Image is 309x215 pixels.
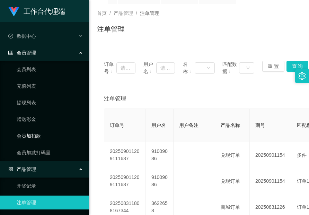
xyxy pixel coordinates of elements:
a: 会员加减打码量 [17,146,83,160]
span: 订单号： [104,61,116,75]
a: 会员加扣款 [17,129,83,143]
span: 注单管理 [140,10,159,16]
img: logo.9652507e.png [8,7,19,17]
a: 提现列表 [17,96,83,110]
i: 图标: down [206,66,211,71]
i: 图标: table [8,50,13,55]
span: 产品管理 [8,166,36,172]
span: 产品名称 [221,122,240,128]
span: / [136,10,137,16]
span: 注单管理 [104,95,126,103]
i: 图标: setting [298,72,306,80]
span: 产品管理 [114,10,133,16]
a: 开奖记录 [17,179,83,193]
span: 匹配数据： [222,61,239,75]
span: 多件 [297,152,307,158]
h1: 工作台代理端 [24,0,65,23]
span: 用户名： [143,61,156,75]
td: 20250901154 [250,168,291,194]
input: 请输入 [116,62,135,74]
td: 兑现订单 [215,142,250,168]
a: 会员列表 [17,62,83,76]
td: 兑现订单 [215,168,250,194]
td: 91009086 [146,168,174,194]
a: 充值列表 [17,79,83,93]
i: 图标: down [246,66,250,71]
a: 赠送彩金 [17,112,83,126]
span: 数据中心 [8,33,36,39]
td: 20250901154 [250,142,291,168]
button: 重 置 [262,61,284,72]
span: 名称： [183,61,195,75]
a: 工作台代理端 [8,8,65,14]
span: 会员管理 [8,50,36,55]
h1: 注单管理 [97,24,125,34]
span: 订单号 [110,122,124,128]
span: 用户备注 [179,122,198,128]
i: 图标: check-circle-o [8,34,13,38]
td: 91009086 [146,142,174,168]
a: 注单管理 [17,196,83,209]
i: 图标: appstore-o [8,167,13,172]
span: 首页 [97,10,107,16]
span: 期号 [255,122,265,128]
td: 202509011209111687 [104,142,146,168]
button: 查 询 [286,61,309,72]
td: 202509011209111687 [104,168,146,194]
span: 用户名 [151,122,166,128]
span: / [109,10,111,16]
input: 请输入 [156,62,175,74]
